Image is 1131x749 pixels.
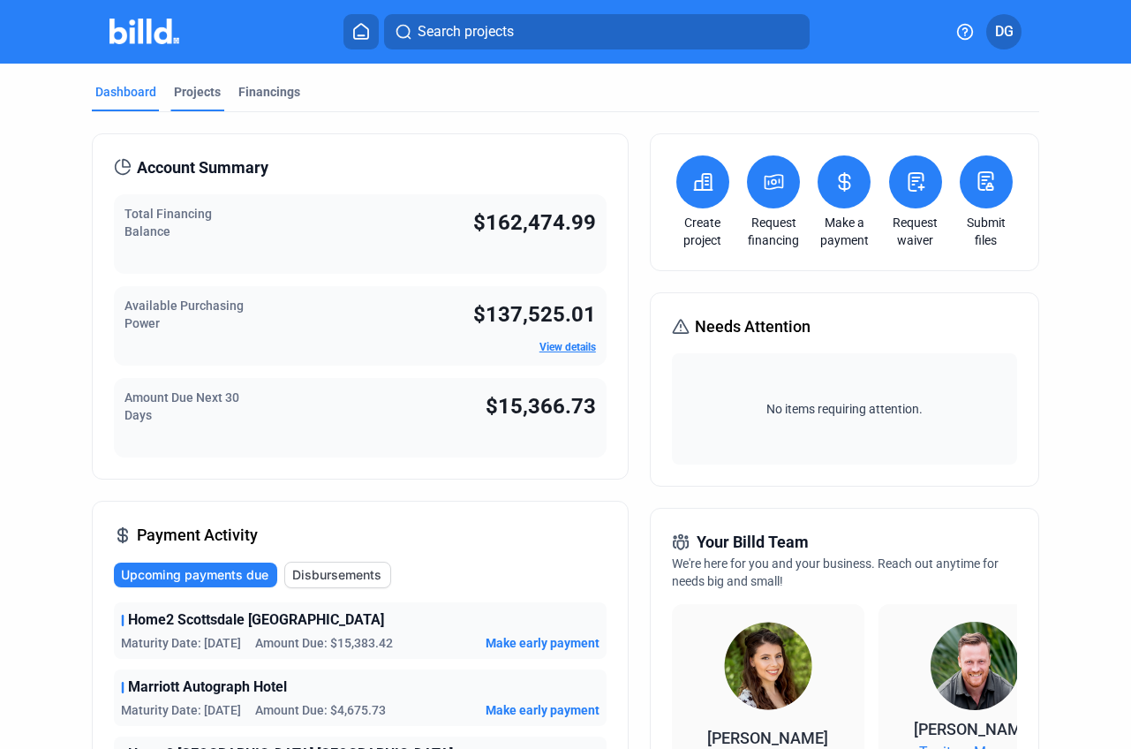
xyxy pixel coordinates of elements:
span: [PERSON_NAME] [914,720,1035,738]
span: Marriott Autograph Hotel [128,677,287,698]
button: Make early payment [486,634,599,652]
button: Upcoming payments due [114,563,277,587]
span: Maturity Date: [DATE] [121,634,241,652]
span: Amount Due: $15,383.42 [255,634,393,652]
div: Projects [174,83,221,101]
span: Total Financing Balance [124,207,212,238]
span: Home2 Scottsdale [GEOGRAPHIC_DATA] [128,609,384,631]
button: Disbursements [284,562,391,588]
button: Make early payment [486,701,599,719]
span: Account Summary [137,155,268,180]
a: Request waiver [885,214,946,249]
span: Payment Activity [137,523,258,548]
span: Search projects [418,21,514,42]
img: Billd Company Logo [109,19,179,44]
div: Dashboard [95,83,156,101]
span: No items requiring attention. [679,400,1010,418]
span: Needs Attention [695,314,811,339]
a: Make a payment [813,214,875,249]
span: $15,366.73 [486,394,596,419]
span: We're here for you and your business. Reach out anytime for needs big and small! [672,556,999,588]
span: Disbursements [292,566,381,584]
span: Amount Due: $4,675.73 [255,701,386,719]
a: Create project [672,214,734,249]
button: DG [986,14,1022,49]
img: Relationship Manager [724,622,812,710]
span: Upcoming payments due [121,566,268,584]
button: Search projects [384,14,810,49]
div: Financings [238,83,300,101]
span: Your Billd Team [697,530,809,555]
span: Maturity Date: [DATE] [121,701,241,719]
span: Amount Due Next 30 Days [124,390,239,422]
a: Request financing [743,214,804,249]
span: DG [995,21,1014,42]
img: Territory Manager [931,622,1019,710]
span: Available Purchasing Power [124,299,244,330]
span: [PERSON_NAME] [707,729,828,747]
span: $162,474.99 [473,210,596,235]
a: View details [539,341,596,353]
a: Submit files [955,214,1017,249]
span: $137,525.01 [473,302,596,327]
